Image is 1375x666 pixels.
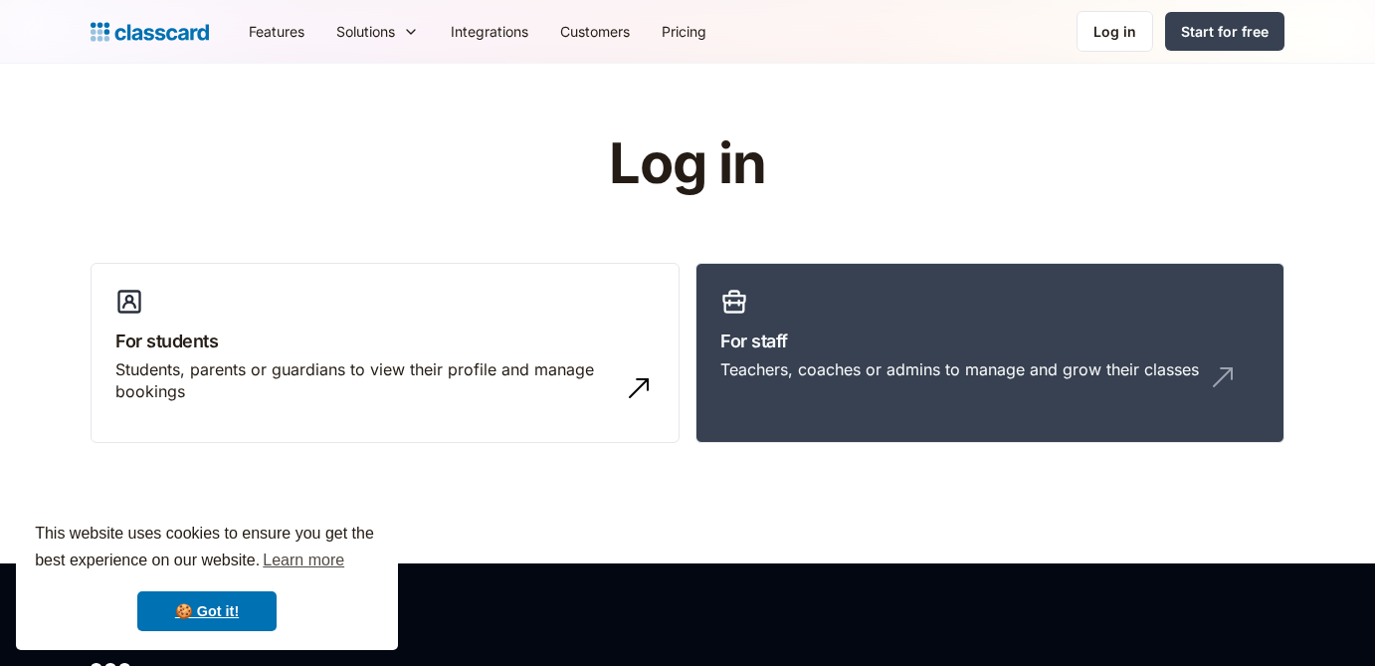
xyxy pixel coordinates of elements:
[1093,21,1136,42] div: Log in
[1181,21,1269,42] div: Start for free
[336,21,395,42] div: Solutions
[115,358,615,403] div: Students, parents or guardians to view their profile and manage bookings
[91,263,680,444] a: For studentsStudents, parents or guardians to view their profile and manage bookings
[320,9,435,54] div: Solutions
[646,9,722,54] a: Pricing
[720,358,1199,380] div: Teachers, coaches or admins to manage and grow their classes
[1165,12,1284,51] a: Start for free
[137,591,277,631] a: dismiss cookie message
[695,263,1284,444] a: For staffTeachers, coaches or admins to manage and grow their classes
[372,133,1004,195] h1: Log in
[544,9,646,54] a: Customers
[435,9,544,54] a: Integrations
[35,522,379,575] span: This website uses cookies to ensure you get the best experience on our website.
[115,328,655,354] h3: For students
[260,546,347,575] a: learn more about cookies
[720,328,1260,354] h3: For staff
[233,9,320,54] a: Features
[16,503,398,650] div: cookieconsent
[1077,11,1153,52] a: Log in
[91,18,209,46] a: home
